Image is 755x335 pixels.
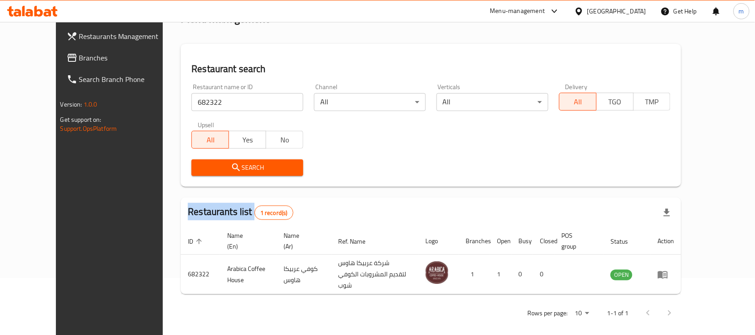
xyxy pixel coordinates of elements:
span: OPEN [611,270,632,280]
th: Logo [419,228,459,255]
td: كوفي عربيكا هاوس [276,255,331,294]
label: Delivery [565,84,588,90]
span: Get support on: [60,114,102,125]
th: Busy [512,228,533,255]
span: TMP [637,95,667,108]
button: Search [191,159,303,176]
td: Arabica Coffee House [220,255,276,294]
h2: Restaurants list [188,205,293,220]
td: 1 [490,255,512,294]
th: Branches [459,228,490,255]
span: Yes [233,133,263,146]
span: Restaurants Management [79,31,175,42]
span: Search Branch Phone [79,74,175,85]
button: All [191,131,229,149]
span: All [195,133,225,146]
h2: Restaurant search [191,62,670,76]
td: 1 [459,255,490,294]
h2: Menu management [181,12,269,26]
span: 1.0.0 [84,99,98,110]
a: Branches [59,47,182,69]
img: Arabica Coffee House [426,262,448,284]
a: Support.OpsPlatform [60,123,117,134]
span: Search [199,162,296,173]
span: m [739,6,744,16]
label: Upsell [198,122,214,128]
span: Ref. Name [339,236,377,247]
span: All [563,95,593,108]
td: شركة عربيكا هاوس لتقديم المشروبات الكوفي شوب [331,255,419,294]
div: Total records count [254,206,293,220]
span: Name (En) [227,230,266,252]
td: 682322 [181,255,220,294]
span: Name (Ar) [284,230,321,252]
input: Search for restaurant name or ID.. [191,93,303,111]
span: POS group [562,230,593,252]
span: 1 record(s) [255,209,293,217]
div: Rows per page: [571,307,593,320]
span: Version: [60,99,82,110]
div: All [437,93,548,111]
button: Yes [229,131,266,149]
th: Closed [533,228,555,255]
th: Open [490,228,512,255]
span: Status [611,236,640,247]
table: enhanced table [181,228,681,294]
span: Branches [79,52,175,63]
td: 0 [512,255,533,294]
button: TMP [633,93,671,111]
div: [GEOGRAPHIC_DATA] [587,6,646,16]
p: Rows per page: [527,308,568,319]
td: 0 [533,255,555,294]
button: TGO [596,93,634,111]
div: Menu-management [490,6,545,17]
span: TGO [600,95,630,108]
p: 1-1 of 1 [607,308,628,319]
a: Restaurants Management [59,26,182,47]
button: All [559,93,597,111]
span: No [270,133,300,146]
button: No [266,131,303,149]
div: Export file [656,202,678,223]
div: Menu [657,269,674,280]
a: Search Branch Phone [59,69,182,90]
div: All [314,93,426,111]
span: ID [188,236,205,247]
th: Action [650,228,681,255]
